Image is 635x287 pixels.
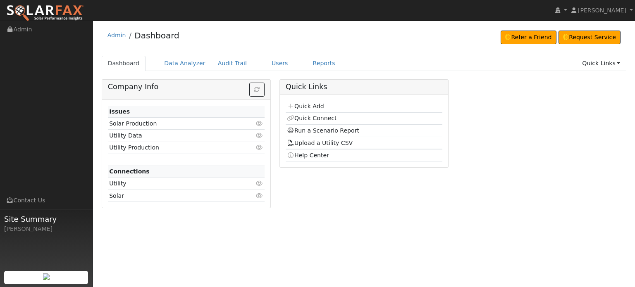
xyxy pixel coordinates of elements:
[102,56,146,71] a: Dashboard
[108,130,239,142] td: Utility Data
[108,178,239,190] td: Utility
[265,56,294,71] a: Users
[108,142,239,154] td: Utility Production
[256,121,263,126] i: Click to view
[108,83,265,91] h5: Company Info
[286,83,442,91] h5: Quick Links
[107,32,126,38] a: Admin
[212,56,253,71] a: Audit Trail
[134,31,179,40] a: Dashboard
[287,127,359,134] a: Run a Scenario Report
[4,225,88,233] div: [PERSON_NAME]
[108,118,239,130] td: Solar Production
[6,5,84,22] img: SolarFax
[158,56,212,71] a: Data Analyzer
[256,133,263,138] i: Click to view
[287,103,324,109] a: Quick Add
[501,31,556,45] a: Refer a Friend
[4,213,88,225] span: Site Summary
[256,145,263,150] i: Click to view
[307,56,341,71] a: Reports
[576,56,626,71] a: Quick Links
[287,115,337,121] a: Quick Connect
[108,190,239,202] td: Solar
[109,108,130,115] strong: Issues
[256,193,263,199] i: Click to view
[287,140,353,146] a: Upload a Utility CSV
[559,31,621,45] a: Request Service
[43,273,50,280] img: retrieve
[578,7,626,14] span: [PERSON_NAME]
[287,152,329,159] a: Help Center
[256,180,263,186] i: Click to view
[109,168,150,175] strong: Connections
